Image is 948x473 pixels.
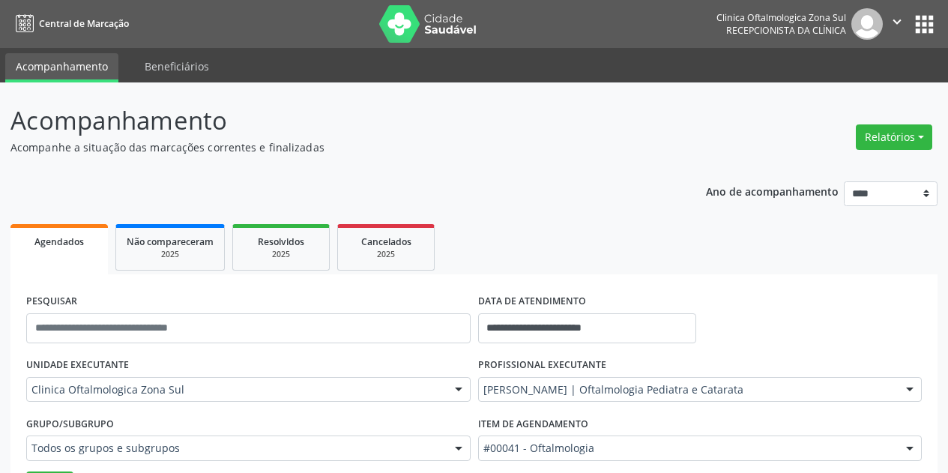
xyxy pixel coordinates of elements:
span: Não compareceram [127,235,214,248]
img: img [851,8,883,40]
button: Relatórios [856,124,932,150]
div: 2025 [348,249,423,260]
span: Resolvidos [258,235,304,248]
span: Recepcionista da clínica [726,24,846,37]
button:  [883,8,911,40]
label: PROFISSIONAL EXECUTANTE [478,354,606,377]
p: Acompanhe a situação das marcações correntes e finalizadas [10,139,659,155]
label: DATA DE ATENDIMENTO [478,290,586,313]
p: Ano de acompanhamento [706,181,839,200]
div: 2025 [127,249,214,260]
label: PESQUISAR [26,290,77,313]
span: [PERSON_NAME] | Oftalmologia Pediatra e Catarata [483,382,892,397]
label: Item de agendamento [478,412,588,436]
button: apps [911,11,938,37]
span: Clinica Oftalmologica Zona Sul [31,382,440,397]
a: Acompanhamento [5,53,118,82]
span: #00041 - Oftalmologia [483,441,892,456]
label: Grupo/Subgrupo [26,412,114,436]
i:  [889,13,905,30]
a: Beneficiários [134,53,220,79]
span: Agendados [34,235,84,248]
div: Clinica Oftalmologica Zona Sul [716,11,846,24]
a: Central de Marcação [10,11,129,36]
label: UNIDADE EXECUTANTE [26,354,129,377]
div: 2025 [244,249,318,260]
span: Central de Marcação [39,17,129,30]
span: Cancelados [361,235,411,248]
span: Todos os grupos e subgrupos [31,441,440,456]
p: Acompanhamento [10,102,659,139]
